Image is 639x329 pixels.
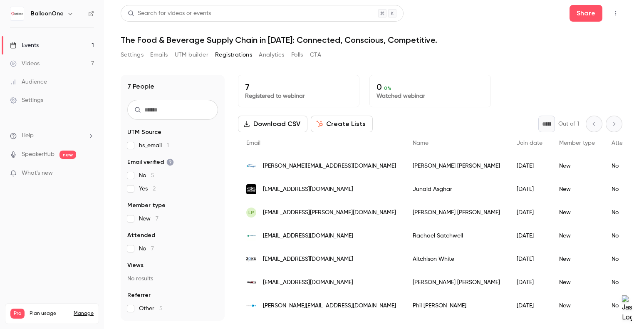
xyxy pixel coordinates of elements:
[551,154,603,178] div: New
[246,303,256,309] img: slimstock.com
[404,271,508,294] div: [PERSON_NAME] [PERSON_NAME]
[84,170,94,177] iframe: Noticeable Trigger
[559,140,595,146] span: Member type
[404,178,508,201] div: Junaid Asghar
[22,150,54,159] a: SpeakerHub
[245,92,352,100] p: Registered to webinar
[246,231,256,241] img: domino-uk.com
[74,310,94,317] a: Manage
[263,255,353,264] span: [EMAIL_ADDRESS][DOMAIN_NAME]
[139,304,163,313] span: Other
[376,92,484,100] p: Watched webinar
[246,254,256,264] img: zokusuite.com
[139,171,154,180] span: No
[156,216,159,222] span: 7
[150,48,168,62] button: Emails
[551,201,603,224] div: New
[127,261,144,270] span: Views
[248,209,254,216] span: LP
[10,41,39,49] div: Events
[263,278,353,287] span: [EMAIL_ADDRESS][DOMAIN_NAME]
[159,306,163,312] span: 5
[127,291,151,299] span: Referrer
[10,59,40,68] div: Videos
[139,185,156,193] span: Yes
[570,5,602,22] button: Share
[22,169,53,178] span: What's new
[376,82,484,92] p: 0
[508,294,551,317] div: [DATE]
[10,131,94,140] li: help-dropdown-opener
[551,224,603,247] div: New
[263,162,396,171] span: [PERSON_NAME][EMAIL_ADDRESS][DOMAIN_NAME]
[139,245,154,253] span: No
[551,247,603,271] div: New
[153,186,156,192] span: 2
[551,294,603,317] div: New
[263,232,353,240] span: [EMAIL_ADDRESS][DOMAIN_NAME]
[263,302,396,310] span: [PERSON_NAME][EMAIL_ADDRESS][DOMAIN_NAME]
[517,140,542,146] span: Join date
[245,82,352,92] p: 7
[167,143,169,148] span: 1
[215,48,252,62] button: Registrations
[127,231,155,240] span: Attended
[551,178,603,201] div: New
[508,201,551,224] div: [DATE]
[404,294,508,317] div: Phil [PERSON_NAME]
[404,224,508,247] div: Rachael Satchwell
[246,140,260,146] span: Email
[413,140,428,146] span: Name
[175,48,208,62] button: UTM builder
[127,82,154,92] h1: 7 People
[127,128,161,136] span: UTM Source
[10,96,43,104] div: Settings
[404,154,508,178] div: [PERSON_NAME] [PERSON_NAME]
[263,185,353,194] span: [EMAIL_ADDRESS][DOMAIN_NAME]
[404,201,508,224] div: [PERSON_NAME] [PERSON_NAME]
[384,85,391,91] span: 0 %
[558,120,579,128] p: Out of 1
[127,158,174,166] span: Email verified
[151,173,154,178] span: 5
[59,151,76,159] span: new
[139,215,159,223] span: New
[151,246,154,252] span: 7
[121,35,622,45] h1: The Food & Beverage Supply Chain in [DATE]: Connected, Conscious, Competitive.
[139,141,169,150] span: hs_email
[10,309,25,319] span: Pro
[30,310,69,317] span: Plan usage
[551,271,603,294] div: New
[10,7,24,20] img: BalloonOne
[238,116,307,132] button: Download CSV
[10,78,47,86] div: Audience
[246,277,256,287] img: tgw.at
[612,140,637,146] span: Attended
[508,154,551,178] div: [DATE]
[508,178,551,201] div: [DATE]
[22,131,34,140] span: Help
[128,9,211,18] div: Search for videos or events
[310,48,321,62] button: CTA
[291,48,303,62] button: Polls
[31,10,64,18] h6: BalloonOne
[263,208,396,217] span: [EMAIL_ADDRESS][PERSON_NAME][DOMAIN_NAME]
[508,247,551,271] div: [DATE]
[508,271,551,294] div: [DATE]
[404,247,508,271] div: Aitchison White
[311,116,373,132] button: Create Lists
[259,48,285,62] button: Analytics
[127,201,166,210] span: Member type
[508,224,551,247] div: [DATE]
[127,128,218,313] section: facet-groups
[246,161,256,171] img: valogix.com
[246,184,256,194] img: scienceinsport.com
[121,48,144,62] button: Settings
[127,275,218,283] p: No results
